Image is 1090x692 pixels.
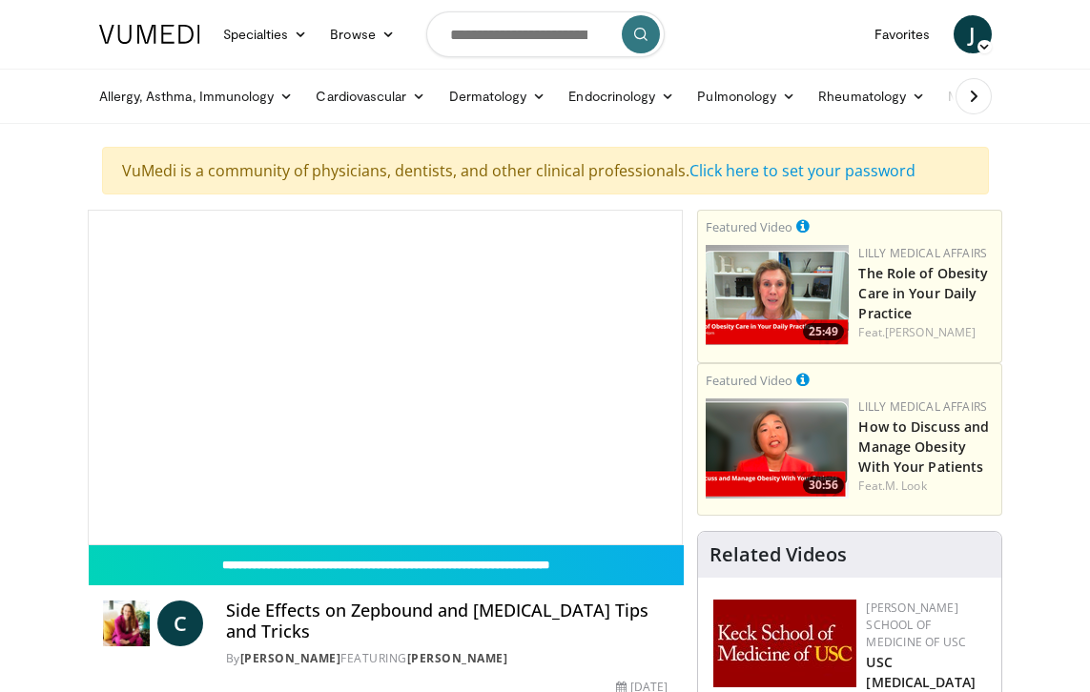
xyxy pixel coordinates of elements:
[803,477,844,494] span: 30:56
[426,11,665,57] input: Search topics, interventions
[88,77,305,115] a: Allergy, Asthma, Immunology
[706,218,792,235] small: Featured Video
[706,245,849,345] img: e1208b6b-349f-4914-9dd7-f97803bdbf1d.png.150x105_q85_crop-smart_upscale.png
[157,600,203,646] a: C
[706,398,849,499] a: 30:56
[885,324,976,340] a: [PERSON_NAME]
[858,264,988,322] a: The Role of Obesity Care in Your Daily Practice
[858,245,987,261] a: Lilly Medical Affairs
[438,77,558,115] a: Dermatology
[226,650,668,667] div: By FEATURING
[99,25,200,44] img: VuMedi Logo
[807,77,936,115] a: Rheumatology
[689,160,915,181] a: Click here to set your password
[319,15,406,53] a: Browse
[863,15,942,53] a: Favorites
[89,211,683,544] video-js: Video Player
[102,147,989,194] div: VuMedi is a community of physicians, dentists, and other clinical professionals.
[686,77,807,115] a: Pulmonology
[866,600,966,650] a: [PERSON_NAME] School of Medicine of USC
[858,478,994,495] div: Feat.
[304,77,437,115] a: Cardiovascular
[226,600,668,641] h4: Side Effects on Zepbound and [MEDICAL_DATA] Tips and Tricks
[103,600,150,646] img: Dr. Carolynn Francavilla
[710,543,847,566] h4: Related Videos
[713,600,856,687] img: 7b941f1f-d101-407a-8bfa-07bd47db01ba.png.150x105_q85_autocrop_double_scale_upscale_version-0.2.jpg
[240,650,341,666] a: [PERSON_NAME]
[858,324,994,341] div: Feat.
[954,15,992,53] a: J
[407,650,508,666] a: [PERSON_NAME]
[803,323,844,340] span: 25:49
[557,77,686,115] a: Endocrinology
[858,398,987,415] a: Lilly Medical Affairs
[885,478,927,494] a: M. Look
[706,398,849,499] img: c98a6a29-1ea0-4bd5-8cf5-4d1e188984a7.png.150x105_q85_crop-smart_upscale.png
[858,417,989,476] a: How to Discuss and Manage Obesity With Your Patients
[706,245,849,345] a: 25:49
[212,15,319,53] a: Specialties
[706,372,792,389] small: Featured Video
